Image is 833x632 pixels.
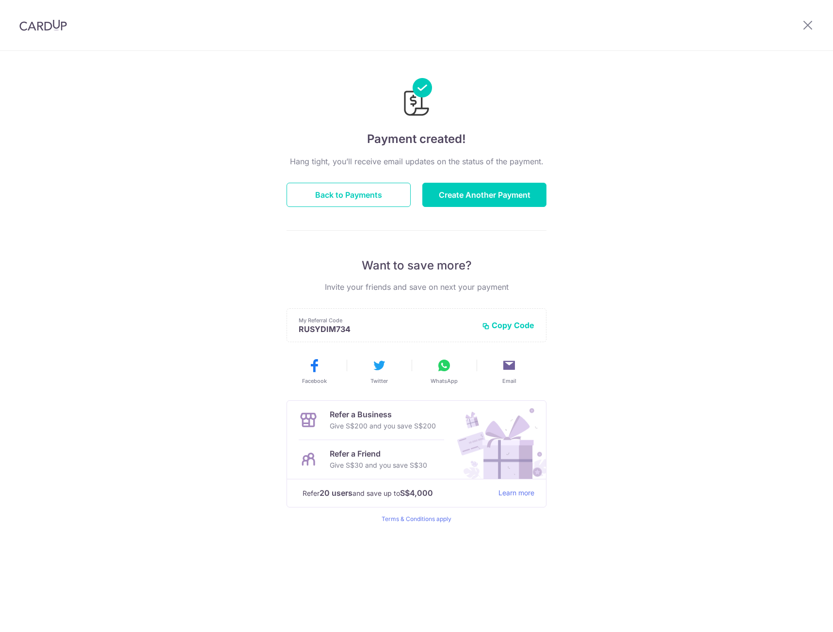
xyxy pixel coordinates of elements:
[370,377,388,385] span: Twitter
[422,183,546,207] button: Create Another Payment
[287,281,546,293] p: Invite your friends and save on next your payment
[498,487,534,499] a: Learn more
[303,487,491,499] p: Refer and save up to
[287,156,546,167] p: Hang tight, you’ll receive email updates on the status of the payment.
[401,78,432,119] img: Payments
[286,358,343,385] button: Facebook
[287,183,411,207] button: Back to Payments
[351,358,408,385] button: Twitter
[330,459,427,471] p: Give S$30 and you save S$30
[448,401,546,479] img: Refer
[431,377,458,385] span: WhatsApp
[302,377,327,385] span: Facebook
[330,409,436,420] p: Refer a Business
[287,258,546,273] p: Want to save more?
[382,515,451,522] a: Terms & Conditions apply
[320,487,352,499] strong: 20 users
[19,19,67,31] img: CardUp
[299,316,474,324] p: My Referral Code
[400,487,433,499] strong: S$4,000
[416,358,473,385] button: WhatsApp
[481,358,538,385] button: Email
[299,324,474,334] p: RUSYDIM734
[482,320,534,330] button: Copy Code
[330,448,427,459] p: Refer a Friend
[771,603,823,627] iframe: Opens a widget where you can find more information
[287,130,546,148] h4: Payment created!
[502,377,516,385] span: Email
[330,420,436,432] p: Give S$200 and you save S$200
